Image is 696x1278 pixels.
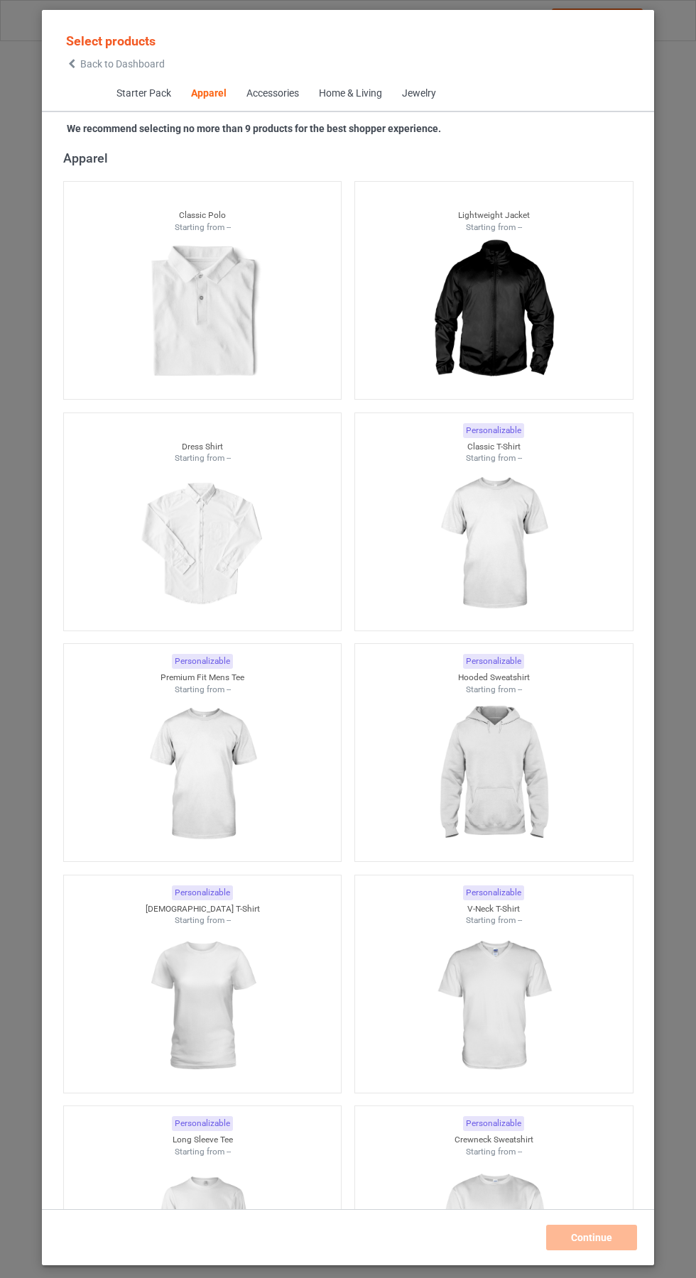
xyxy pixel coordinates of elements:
div: Starting from -- [64,684,342,696]
div: Starting from -- [64,452,342,464]
div: Personalizable [172,1116,233,1131]
div: Starting from -- [355,684,633,696]
div: Long Sleeve Tee [64,1134,342,1146]
div: [DEMOGRAPHIC_DATA] T-Shirt [64,903,342,915]
img: regular.jpg [430,927,557,1086]
div: Starting from -- [64,914,342,927]
div: Starting from -- [355,452,633,464]
img: regular.jpg [430,233,557,392]
div: Classic T-Shirt [355,441,633,453]
img: regular.jpg [138,464,266,623]
div: V-Neck T-Shirt [355,903,633,915]
div: Personalizable [463,654,524,669]
div: Lightweight Jacket [355,209,633,222]
div: Home & Living [318,87,381,101]
div: Apparel [63,150,640,166]
div: Jewelry [401,87,435,101]
div: Apparel [190,87,226,101]
div: Personalizable [172,885,233,900]
div: Personalizable [463,423,524,438]
div: Starting from -- [64,222,342,234]
div: Premium Fit Mens Tee [64,672,342,684]
div: Classic Polo [64,209,342,222]
strong: We recommend selecting no more than 9 products for the best shopper experience. [67,123,441,134]
span: Select products [66,33,156,48]
img: regular.jpg [430,695,557,854]
div: Starting from -- [355,1146,633,1158]
span: Back to Dashboard [80,58,165,70]
div: Hooded Sweatshirt [355,672,633,684]
div: Personalizable [172,654,233,669]
div: Dress Shirt [64,441,342,453]
img: regular.jpg [138,927,266,1086]
img: regular.jpg [430,464,557,623]
div: Crewneck Sweatshirt [355,1134,633,1146]
div: Personalizable [463,1116,524,1131]
div: Personalizable [463,885,524,900]
img: regular.jpg [138,233,266,392]
div: Starting from -- [64,1146,342,1158]
span: Starter Pack [106,77,180,111]
div: Starting from -- [355,914,633,927]
div: Starting from -- [355,222,633,234]
div: Accessories [246,87,298,101]
img: regular.jpg [138,695,266,854]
